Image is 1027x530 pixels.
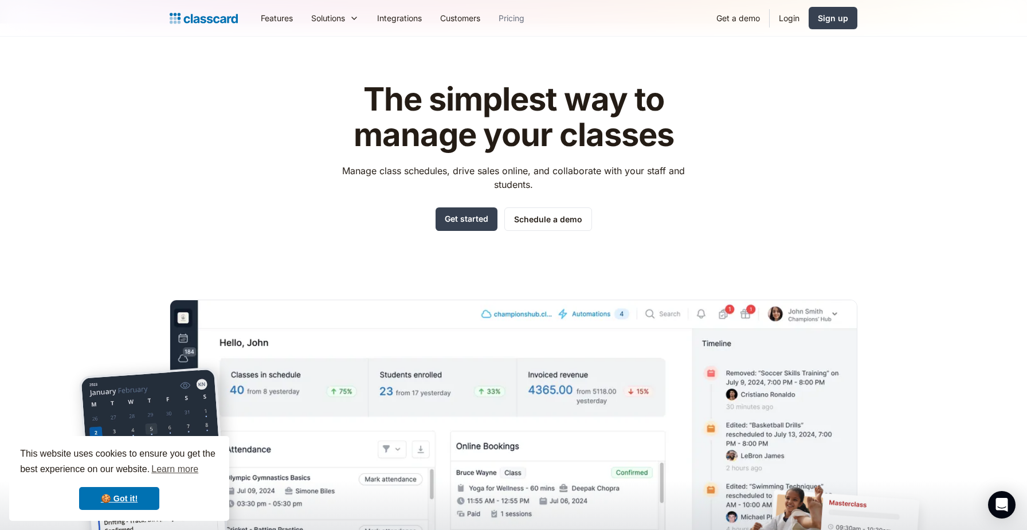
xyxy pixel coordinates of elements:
a: Login [770,5,809,31]
a: Integrations [368,5,431,31]
a: Customers [431,5,489,31]
div: Sign up [818,12,848,24]
a: learn more about cookies [150,461,200,478]
span: This website uses cookies to ensure you get the best experience on our website. [20,447,218,478]
a: Features [252,5,302,31]
a: home [170,10,238,26]
div: Solutions [302,5,368,31]
div: Solutions [311,12,345,24]
a: dismiss cookie message [79,487,159,510]
div: Open Intercom Messenger [988,491,1016,519]
h1: The simplest way to manage your classes [332,82,696,152]
a: Sign up [809,7,857,29]
a: Get started [436,207,497,231]
a: Schedule a demo [504,207,592,231]
a: Pricing [489,5,534,31]
a: Get a demo [707,5,769,31]
p: Manage class schedules, drive sales online, and collaborate with your staff and students. [332,164,696,191]
div: cookieconsent [9,436,229,521]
